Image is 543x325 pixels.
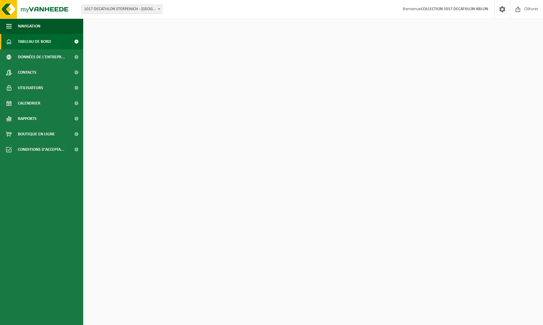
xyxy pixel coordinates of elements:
[81,5,162,14] span: 1017 DECATHLON STERPENICH - ARLON
[18,111,37,126] span: Rapports
[421,7,488,11] strong: COLLECTION 1017 DECATHLON ARLON
[18,142,64,157] span: Conditions d'accepta...
[18,19,40,34] span: Navigation
[18,65,36,80] span: Contacts
[18,49,65,65] span: Données de l'entrepr...
[18,34,51,49] span: Tableau de bord
[18,96,40,111] span: Calendrier
[18,80,43,96] span: Utilisateurs
[18,126,55,142] span: Boutique en ligne
[82,5,162,14] span: 1017 DECATHLON STERPENICH - ARLON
